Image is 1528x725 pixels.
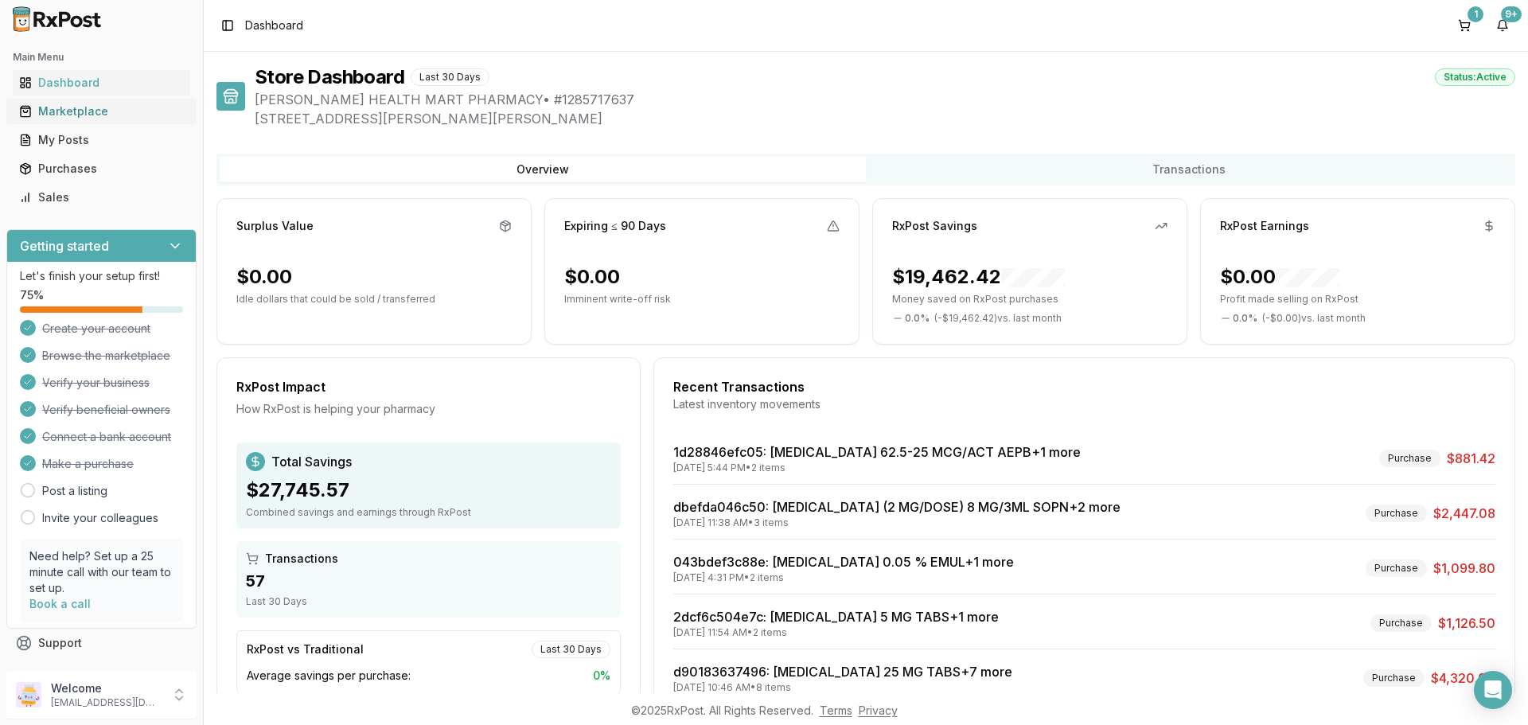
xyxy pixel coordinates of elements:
span: 0.0 % [905,312,930,325]
div: $0.00 [1220,264,1339,290]
span: Dashboard [245,18,303,33]
div: Status: Active [1435,68,1515,86]
button: 1 [1452,13,1477,38]
nav: breadcrumb [245,18,303,33]
div: 57 [246,570,611,592]
span: $4,320.00 [1431,668,1495,688]
button: My Posts [6,127,197,153]
h2: Main Menu [13,51,190,64]
div: [DATE] 11:54 AM • 2 items [673,626,999,639]
button: Support [6,629,197,657]
div: [DATE] 4:31 PM • 2 items [673,571,1014,584]
span: Verify your business [42,375,150,391]
p: [EMAIL_ADDRESS][DOMAIN_NAME] [51,696,162,709]
img: User avatar [16,682,41,707]
div: Purchase [1363,669,1425,687]
a: Dashboard [13,68,190,97]
a: Terms [820,704,852,717]
div: RxPost Earnings [1220,218,1309,234]
span: $881.42 [1447,449,1495,468]
div: Purchase [1379,450,1440,467]
span: Connect a bank account [42,429,171,445]
div: Latest inventory movements [673,396,1495,412]
span: 0.0 % [1233,312,1257,325]
a: 1d28846efc05: [MEDICAL_DATA] 62.5-25 MCG/ACT AEPB+1 more [673,444,1081,460]
p: Money saved on RxPost purchases [892,293,1167,306]
div: 1 [1468,6,1483,22]
div: Combined savings and earnings through RxPost [246,506,611,519]
span: Create your account [42,321,150,337]
h3: Getting started [20,236,109,255]
div: Surplus Value [236,218,314,234]
div: $27,745.57 [246,477,611,503]
div: Purchase [1366,559,1427,577]
h1: Store Dashboard [255,64,404,90]
span: $1,099.80 [1433,559,1495,578]
div: $0.00 [564,264,620,290]
div: RxPost Impact [236,377,621,396]
a: dbefda046c50: [MEDICAL_DATA] (2 MG/DOSE) 8 MG/3ML SOPN+2 more [673,499,1121,515]
span: Total Savings [271,452,352,471]
div: Purchases [19,161,184,177]
button: Marketplace [6,99,197,124]
a: Marketplace [13,97,190,126]
span: Make a purchase [42,456,134,472]
p: Imminent write-off risk [564,293,840,306]
a: 043bdef3c88e: [MEDICAL_DATA] 0.05 % EMUL+1 more [673,554,1014,570]
div: Last 30 Days [246,595,611,608]
div: Purchase [1370,614,1432,632]
a: d90183637496: [MEDICAL_DATA] 25 MG TABS+7 more [673,664,1012,680]
span: Transactions [265,551,338,567]
button: Overview [220,157,866,182]
div: My Posts [19,132,184,148]
p: Need help? Set up a 25 minute call with our team to set up. [29,548,173,596]
span: $2,447.08 [1433,504,1495,523]
div: Recent Transactions [673,377,1495,396]
div: Purchase [1366,505,1427,522]
button: Sales [6,185,197,210]
div: Expiring ≤ 90 Days [564,218,666,234]
button: Transactions [866,157,1512,182]
span: 0 % [593,668,610,684]
a: Privacy [859,704,898,717]
div: 9+ [1501,6,1522,22]
img: RxPost Logo [6,6,108,32]
span: Browse the marketplace [42,348,170,364]
div: Open Intercom Messenger [1474,671,1512,709]
a: Purchases [13,154,190,183]
p: Profit made selling on RxPost [1220,293,1495,306]
button: Feedback [6,657,197,686]
div: Sales [19,189,184,205]
span: [PERSON_NAME] HEALTH MART PHARMACY • # 1285717637 [255,90,1515,109]
div: [DATE] 10:46 AM • 8 items [673,681,1012,694]
a: Book a call [29,597,91,610]
span: [STREET_ADDRESS][PERSON_NAME][PERSON_NAME] [255,109,1515,128]
span: 75 % [20,287,44,303]
span: ( - $0.00 ) vs. last month [1262,312,1366,325]
div: How RxPost is helping your pharmacy [236,401,621,417]
div: Marketplace [19,103,184,119]
a: My Posts [13,126,190,154]
span: $1,126.50 [1438,614,1495,633]
a: Sales [13,183,190,212]
p: Idle dollars that could be sold / transferred [236,293,512,306]
div: Last 30 Days [411,68,489,86]
div: [DATE] 5:44 PM • 2 items [673,462,1081,474]
a: Invite your colleagues [42,510,158,526]
div: RxPost Savings [892,218,977,234]
span: ( - $19,462.42 ) vs. last month [934,312,1062,325]
button: 9+ [1490,13,1515,38]
div: $0.00 [236,264,292,290]
div: Last 30 Days [532,641,610,658]
div: Dashboard [19,75,184,91]
a: Post a listing [42,483,107,499]
span: Feedback [38,664,92,680]
button: Dashboard [6,70,197,95]
div: RxPost vs Traditional [247,641,364,657]
p: Let's finish your setup first! [20,268,183,284]
span: Verify beneficial owners [42,402,170,418]
span: Average savings per purchase: [247,668,411,684]
div: [DATE] 11:38 AM • 3 items [673,516,1121,529]
button: Purchases [6,156,197,181]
